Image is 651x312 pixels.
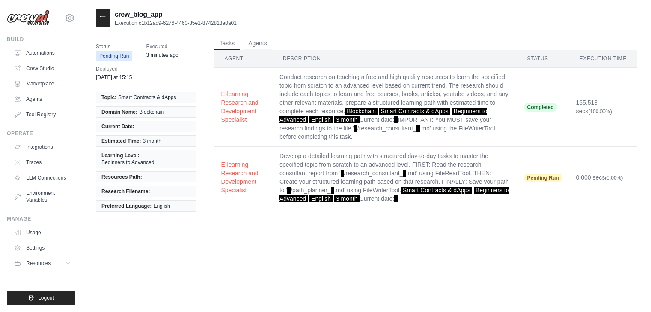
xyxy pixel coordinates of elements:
[379,108,450,115] span: Smart Contracts & dApps
[7,215,75,222] div: Manage
[588,109,612,115] span: (100.00%)
[309,116,333,123] span: English
[115,20,237,26] p: Execution c1b12ad9-6276-4460-85e1-8742813a0a01
[38,294,54,301] span: Logout
[10,108,75,121] a: Tool Registry
[26,260,51,267] span: Resources
[96,65,132,73] span: Deployed
[334,195,360,202] span: 3 month
[279,187,509,202] span: Beginners to Advanced
[221,90,266,124] button: E-learning Research and Development Specialist
[101,94,116,101] span: Topic:
[524,103,557,112] span: Completed
[101,123,134,130] span: Current Date:
[214,37,240,50] button: Tasks
[524,174,562,182] span: Pending Run
[569,50,637,68] th: Execution Time
[101,109,137,115] span: Domain Name:
[7,291,75,305] button: Logout
[96,51,132,61] span: Pending Run
[10,241,75,255] a: Settings
[101,203,152,209] span: Preferred Language:
[7,36,75,43] div: Build
[96,42,132,51] span: Status
[214,50,273,68] th: Agent
[221,160,266,194] button: E-learning Research and Development Specialist
[101,159,154,166] span: Beginners to Advanced
[10,186,75,207] a: Environment Variables
[101,138,141,144] span: Estimated Time:
[334,116,360,123] span: 3 month
[345,108,378,115] span: Blockchain
[273,147,517,209] td: Develop a detailed learning path with structured day-to-day tasks to master the specified topic f...
[115,9,237,20] h2: crew_blog_app
[10,156,75,169] a: Traces
[10,77,75,91] a: Marketplace
[101,174,142,180] span: Resources Path:
[10,171,75,185] a: LLM Connections
[101,188,150,195] span: Research Filename:
[10,226,75,239] a: Usage
[7,130,75,137] div: Operate
[146,52,178,58] time: September 14, 2025 at 12:01 IST
[10,62,75,75] a: Crew Studio
[139,109,164,115] span: Blockchain
[143,138,161,144] span: 3 month
[10,92,75,106] a: Agents
[7,10,50,26] img: Logo
[10,256,75,270] button: Resources
[96,74,132,80] time: September 12, 2025 at 15:15 IST
[517,50,569,68] th: Status
[569,68,637,147] td: 165.513 secs
[401,187,472,194] span: Smart Contracts & dApps
[309,195,333,202] span: English
[243,37,272,50] button: Agents
[146,42,178,51] span: Executed
[101,152,140,159] span: Learning Level:
[10,46,75,60] a: Automations
[605,175,623,181] span: (0.00%)
[273,68,517,147] td: Conduct research on teaching a free and high quality resources to learn the specified topic from ...
[10,140,75,154] a: Integrations
[569,147,637,209] td: 0.000 secs
[153,203,170,209] span: English
[118,94,176,101] span: Smart Contracts & dApps
[273,50,517,68] th: Description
